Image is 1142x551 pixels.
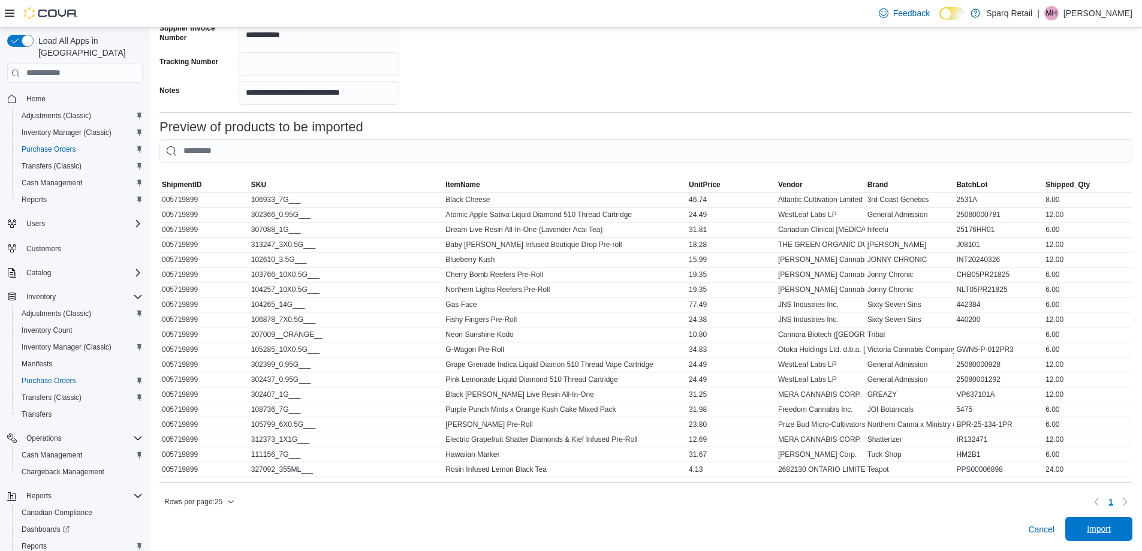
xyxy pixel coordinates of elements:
[22,266,143,280] span: Catalog
[443,372,686,387] div: Pink Lemonade Liquid Diamond 510 Thread Cartridge
[865,267,954,282] div: Jonny Chronic
[22,326,73,335] span: Inventory Count
[776,222,865,237] div: Canadian Clinical [MEDICAL_DATA] Inc.
[22,128,112,137] span: Inventory Manager (Classic)
[954,192,1043,207] div: 2531A
[12,406,147,423] button: Transfers
[686,387,776,402] div: 31.25
[159,387,249,402] div: 005719899
[159,357,249,372] div: 005719899
[1043,192,1132,207] div: 8.00
[249,177,444,192] button: SKU
[12,322,147,339] button: Inventory Count
[1023,517,1059,541] button: Cancel
[17,374,143,388] span: Purchase Orders
[954,432,1043,447] div: IR132471
[22,450,82,460] span: Cash Management
[939,7,965,20] input: Dark Mode
[776,357,865,372] div: WestLeaf Labs LP
[22,240,143,255] span: Customers
[22,178,82,188] span: Cash Management
[865,297,954,312] div: Sixty Seven Sins
[17,357,143,371] span: Manifests
[22,541,47,551] span: Reports
[954,357,1043,372] div: 25080000928
[1043,402,1132,417] div: 6.00
[686,282,776,297] div: 19.35
[776,237,865,252] div: THE GREEN ORGANIC DUTCHMAN
[249,252,444,267] div: 102610_3.5G___
[443,282,686,297] div: Northern Lights Reefers Pre-Roll
[686,432,776,447] div: 12.69
[1043,357,1132,372] div: 12.00
[159,447,249,462] div: 005719899
[26,244,61,254] span: Customers
[686,342,776,357] div: 34.83
[1087,523,1111,535] span: Import
[2,90,147,107] button: Home
[865,282,954,297] div: Jonny Chronic
[17,125,143,140] span: Inventory Manager (Classic)
[12,356,147,372] button: Manifests
[776,297,865,312] div: JNS Industries Inc.
[443,177,686,192] button: ItemName
[443,297,686,312] div: Gas Face
[249,432,444,447] div: 312373_1X1G___
[12,463,147,480] button: Chargeback Management
[26,292,56,302] span: Inventory
[17,142,143,156] span: Purchase Orders
[22,161,82,171] span: Transfers (Classic)
[865,192,954,207] div: 3rd Coast Genetics
[17,522,74,537] a: Dashboards
[443,462,686,477] div: Rosin Infused Lemon Black Tea
[776,207,865,222] div: WestLeaf Labs LP
[1108,496,1113,508] span: 1
[26,94,46,104] span: Home
[159,57,218,67] label: Tracking Number
[249,462,444,477] div: 327092_355ML___
[443,207,686,222] div: Atomic Apple Sativa Liquid Diamond 510 Thread Cartridge
[443,312,686,327] div: Fishy Fingers Pre-Roll
[12,372,147,389] button: Purchase Orders
[1028,523,1054,535] span: Cancel
[954,297,1043,312] div: 442384
[865,387,954,402] div: GREAZY
[776,267,865,282] div: [PERSON_NAME] Cannabis Inc
[865,432,954,447] div: Shatterizer
[22,111,91,121] span: Adjustments (Classic)
[778,180,803,189] span: Vendor
[22,216,143,231] span: Users
[24,7,78,19] img: Cova
[1104,492,1118,511] button: Page 1 of 1
[865,237,954,252] div: [PERSON_NAME]
[159,342,249,357] div: 005719899
[159,327,249,342] div: 005719899
[22,91,143,106] span: Home
[954,372,1043,387] div: 25080001292
[17,192,52,207] a: Reports
[17,125,116,140] a: Inventory Manager (Classic)
[159,297,249,312] div: 005719899
[1089,492,1132,511] nav: Pagination for table: MemoryTable from EuiInMemoryTable
[2,487,147,504] button: Reports
[26,491,52,501] span: Reports
[776,252,865,267] div: [PERSON_NAME] Cannabis Inc
[954,342,1043,357] div: GWN5-P-012PR3
[249,417,444,432] div: 105799_6X0.5G___
[159,139,1132,163] input: This is a search bar. As you type, the results lower in the page will automatically filter.
[22,489,56,503] button: Reports
[776,447,865,462] div: [PERSON_NAME] Corp.
[17,390,143,405] span: Transfers (Classic)
[865,417,954,432] div: Northern Canna x Ministry of Sativa
[26,219,45,228] span: Users
[249,192,444,207] div: 106933_7G___
[22,431,143,445] span: Operations
[17,505,97,520] a: Canadian Compliance
[686,222,776,237] div: 31.81
[865,462,954,477] div: Teapot
[1043,207,1132,222] div: 12.00
[1043,372,1132,387] div: 12.00
[443,402,686,417] div: Purple Punch Mints x Orange Kush Cake Mixed Pack
[443,432,686,447] div: Electric Grapefruit Shatter Diamonds & Kief Infused Pre-Roll
[1044,6,1059,20] div: Maria Hartwick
